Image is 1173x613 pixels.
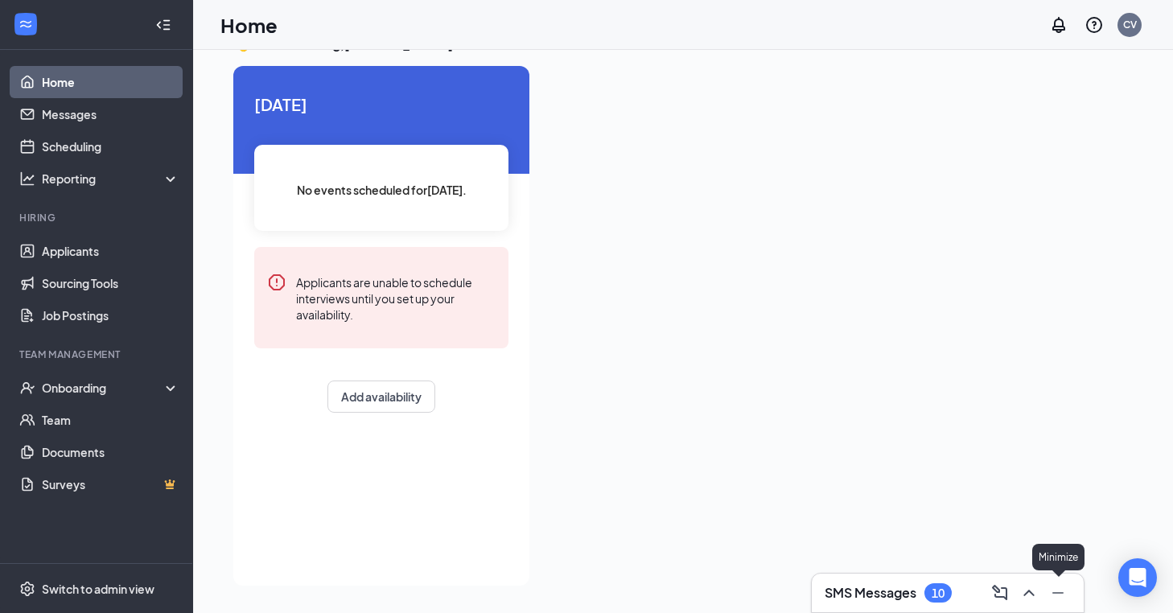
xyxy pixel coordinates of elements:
svg: ComposeMessage [990,583,1010,603]
span: No events scheduled for [DATE] . [297,181,467,199]
svg: Notifications [1049,15,1068,35]
svg: WorkstreamLogo [18,16,34,32]
a: Home [42,66,179,98]
div: Minimize [1032,544,1085,570]
button: Add availability [327,381,435,413]
button: ChevronUp [1016,580,1042,606]
a: Job Postings [42,299,179,331]
div: Team Management [19,348,176,361]
button: ComposeMessage [987,580,1013,606]
svg: UserCheck [19,380,35,396]
span: [DATE] [254,92,508,117]
h3: SMS Messages [825,584,916,602]
div: Switch to admin view [42,581,154,597]
button: Minimize [1045,580,1071,606]
svg: Analysis [19,171,35,187]
a: SurveysCrown [42,468,179,500]
svg: Collapse [155,17,171,33]
div: Applicants are unable to schedule interviews until you set up your availability. [296,273,496,323]
svg: Settings [19,581,35,597]
div: Hiring [19,211,176,224]
svg: QuestionInfo [1085,15,1104,35]
svg: ChevronUp [1019,583,1039,603]
div: CV [1123,18,1137,31]
a: Applicants [42,235,179,267]
a: Messages [42,98,179,130]
a: Sourcing Tools [42,267,179,299]
svg: Error [267,273,286,292]
a: Documents [42,436,179,468]
div: 10 [932,586,945,600]
a: Team [42,404,179,436]
div: Reporting [42,171,180,187]
h1: Home [220,11,278,39]
div: Open Intercom Messenger [1118,558,1157,597]
a: Scheduling [42,130,179,163]
div: Onboarding [42,380,166,396]
svg: Minimize [1048,583,1068,603]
